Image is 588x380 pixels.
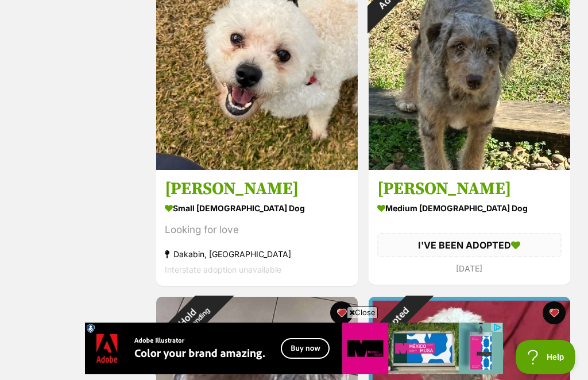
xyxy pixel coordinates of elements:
[369,169,570,285] a: [PERSON_NAME] medium [DEMOGRAPHIC_DATA] Dog I'VE BEEN ADOPTED [DATE] favourite
[516,340,577,374] iframe: Help Scout Beacon - Open
[330,301,353,324] button: favourite
[377,200,562,216] div: medium [DEMOGRAPHIC_DATA] Dog
[347,307,378,318] span: Close
[165,178,349,200] h3: [PERSON_NAME]
[85,323,503,374] iframe: Advertisement
[165,200,349,216] div: small [DEMOGRAPHIC_DATA] Dog
[377,233,562,257] div: I'VE BEEN ADOPTED
[542,301,565,324] button: favourite
[165,265,281,274] span: Interstate adoption unavailable
[165,246,349,262] div: Dakabin, [GEOGRAPHIC_DATA]
[156,169,358,286] a: [PERSON_NAME] small [DEMOGRAPHIC_DATA] Dog Looking for love Dakabin, [GEOGRAPHIC_DATA] Interstate...
[369,160,570,172] a: Adopted
[377,178,562,200] h3: [PERSON_NAME]
[377,261,562,276] div: [DATE]
[165,222,349,238] div: Looking for love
